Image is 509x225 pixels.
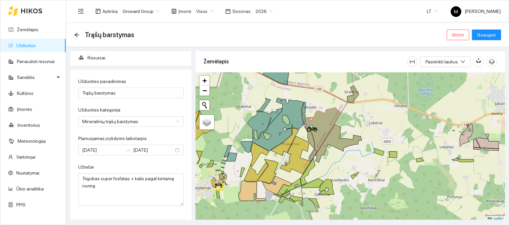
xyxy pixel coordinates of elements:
span: LT [427,6,437,16]
span: layout [95,9,101,14]
input: Užduoties pavadinimas [78,88,184,98]
input: Planuojamas įvykdymo laikotarpis [82,146,123,154]
span: menu-fold [78,8,84,14]
button: Ištrinti [447,30,469,40]
a: Nustatymai [16,170,39,176]
span: arrow-left [74,32,80,37]
span: swap-right [125,147,131,153]
label: Užduoties pavadinimas [78,78,126,85]
span: Trąšų barstymas [85,30,134,40]
a: Įmonės [17,107,32,112]
span: Ištrinti [452,31,464,38]
span: Įmonė : [178,8,192,15]
span: M [454,6,458,17]
span: Aplinka : [102,8,119,15]
span: Išsaugoti [477,31,496,38]
span: Resursai [87,51,186,64]
span: 2026 [255,6,273,16]
label: Užduoties kategorija [78,107,120,113]
a: Zoom in [199,76,209,86]
label: Planuojamas įvykdymo laikotarpis [78,135,147,142]
span: calendar [225,9,231,14]
span: Pasirinkti laukus [425,58,458,65]
input: Pabaigos data [133,146,174,154]
button: column-width [407,56,418,67]
span: Sandėlis [17,71,55,84]
span: + [202,76,207,85]
div: Žemėlapis [203,52,407,71]
a: PPIS [16,202,26,207]
a: Leaflet [487,216,503,221]
a: Inventorius [18,122,40,128]
a: Žemėlapis [17,27,38,32]
span: Groward Group [123,6,159,16]
button: Pasirinkti laukusdown [420,56,471,67]
button: Išsaugoti [472,30,501,40]
span: Visos [196,6,213,16]
a: Zoom out [199,86,209,96]
span: [PERSON_NAME] [451,9,501,14]
span: down [461,59,465,65]
a: Kultūros [17,91,33,96]
span: to [125,147,131,153]
span: Mineralinių trąšų barstymas [82,116,180,126]
a: Panaudoti resursai [17,59,55,64]
a: Layers [199,115,214,129]
textarea: Užrašai [78,173,184,206]
div: Atgal [74,32,80,38]
a: Užduotys [16,43,36,48]
a: Meteorologija [18,138,46,144]
button: Initiate a new search [199,100,209,110]
button: menu-fold [74,5,87,18]
a: Ūkio analitika [16,186,44,191]
span: shop [171,9,177,14]
label: Užrašai [78,164,94,171]
span: − [202,86,207,95]
span: column-width [407,59,417,64]
a: Vartotojai [16,154,35,160]
span: Sezonas : [232,8,252,15]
